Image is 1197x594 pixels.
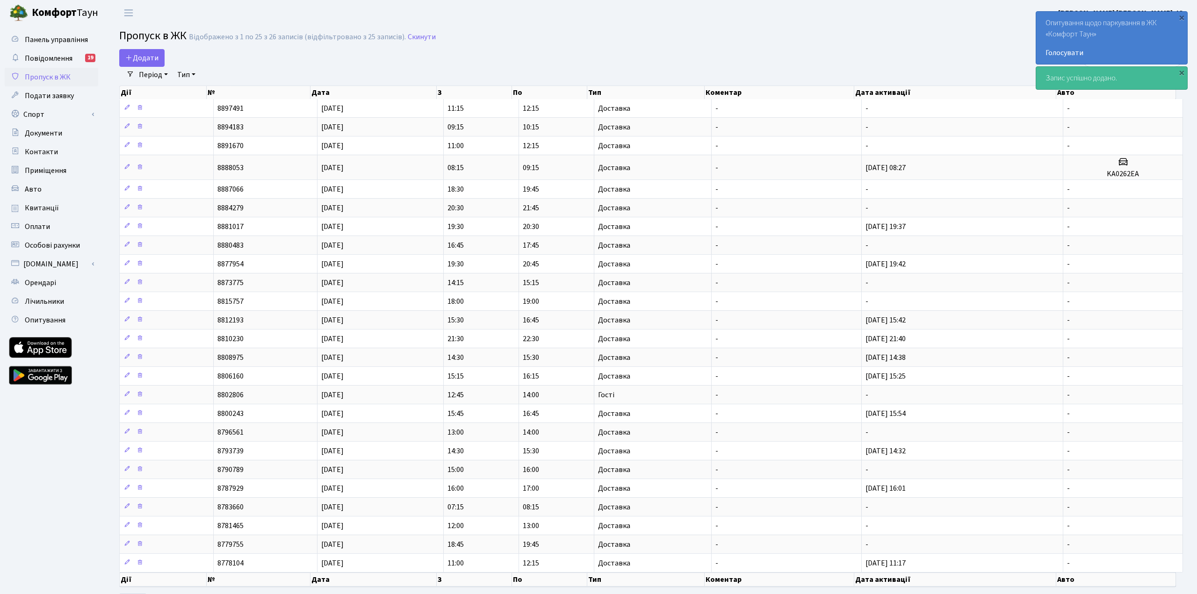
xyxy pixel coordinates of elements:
span: 08:15 [523,502,539,512]
span: 15:45 [447,408,464,419]
span: - [1067,427,1070,437]
span: [DATE] [321,203,344,213]
div: Запис успішно додано. [1036,67,1187,89]
span: - [715,446,718,456]
span: 08:15 [447,163,464,173]
span: 11:15 [447,103,464,114]
span: 19:30 [447,222,464,232]
span: Таун [32,5,98,21]
span: Гості [598,391,614,399]
span: Оплати [25,222,50,232]
span: - [865,390,868,400]
span: Опитування [25,315,65,325]
div: Відображено з 1 по 25 з 26 записів (відфільтровано з 25 записів). [189,33,406,42]
span: [DATE] [321,352,344,363]
span: Доставка [598,429,630,436]
span: [DATE] 14:38 [865,352,906,363]
a: Опитування [5,311,98,329]
span: Доставка [598,260,630,268]
span: 12:45 [447,390,464,400]
span: - [715,408,718,419]
span: - [1067,315,1070,325]
span: 8887066 [217,184,244,194]
span: [DATE] [321,296,344,307]
span: - [865,203,868,213]
span: Доставка [598,354,630,361]
span: - [1067,371,1070,381]
span: 8877954 [217,259,244,269]
th: Дата [310,573,437,587]
span: 15:15 [523,278,539,288]
th: Авто [1056,86,1176,99]
th: Тип [587,573,705,587]
a: Подати заявку [5,86,98,105]
span: 18:45 [447,539,464,550]
div: × [1177,68,1186,77]
span: 15:15 [447,371,464,381]
span: [DATE] [321,122,344,132]
span: Авто [25,184,42,194]
span: Доставка [598,541,630,548]
th: Тип [587,86,705,99]
div: Опитування щодо паркування в ЖК «Комфорт Таун» [1036,12,1187,64]
span: 16:00 [447,483,464,494]
span: - [865,521,868,531]
span: Квитанції [25,203,59,213]
span: Доставка [598,298,630,305]
span: [DATE] 15:42 [865,315,906,325]
span: 19:45 [523,184,539,194]
span: 12:15 [523,103,539,114]
span: - [1067,103,1070,114]
span: - [715,259,718,269]
span: 20:45 [523,259,539,269]
span: [DATE] [321,103,344,114]
span: 11:00 [447,558,464,568]
span: 8894183 [217,122,244,132]
span: - [865,465,868,475]
span: 17:45 [523,240,539,250]
a: Спорт [5,105,98,124]
span: - [865,278,868,288]
span: [DATE] 15:25 [865,371,906,381]
span: - [865,240,868,250]
span: 09:15 [523,163,539,173]
a: Тип [173,67,199,83]
span: - [715,483,718,494]
b: Комфорт [32,5,77,20]
span: 8800243 [217,408,244,419]
span: 8796561 [217,427,244,437]
span: Повідомлення [25,53,72,64]
a: Орендарі [5,273,98,292]
span: 8884279 [217,203,244,213]
th: Дії [120,573,207,587]
span: - [715,203,718,213]
span: [DATE] 19:42 [865,259,906,269]
span: 14:00 [523,390,539,400]
b: [PERSON_NAME] [PERSON_NAME]. Ю. [1058,8,1186,18]
span: 8808975 [217,352,244,363]
span: - [715,103,718,114]
span: 19:00 [523,296,539,307]
th: Коментар [705,86,855,99]
span: 8806160 [217,371,244,381]
span: Доставка [598,242,630,249]
span: 13:00 [447,427,464,437]
span: 21:45 [523,203,539,213]
span: Контакти [25,147,58,157]
span: Доставка [598,559,630,567]
span: [DATE] [321,315,344,325]
span: - [1067,521,1070,531]
span: 11:00 [447,141,464,151]
span: - [865,122,868,132]
span: [DATE] [321,259,344,269]
span: - [715,334,718,344]
span: 21:30 [447,334,464,344]
span: Доставка [598,372,630,380]
span: Доставка [598,410,630,417]
th: Авто [1056,573,1176,587]
span: 19:30 [447,259,464,269]
span: 12:15 [523,558,539,568]
span: 8787929 [217,483,244,494]
span: [DATE] [321,390,344,400]
a: [DOMAIN_NAME] [5,255,98,273]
